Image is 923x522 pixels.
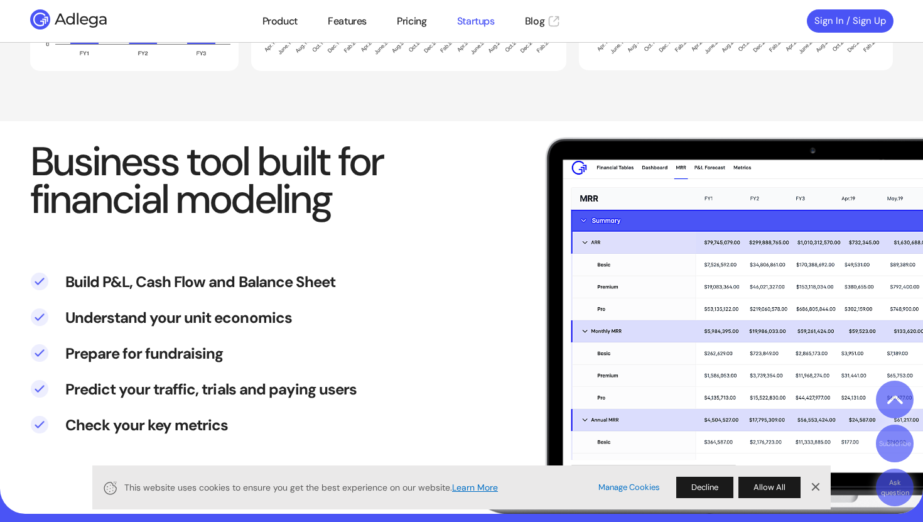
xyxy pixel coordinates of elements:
a: Sign In / Sign Up [807,9,893,33]
span: This website uses cookies to ensure you get the best experience on our website. [124,481,581,494]
li: Prepare for fundraising [30,344,893,379]
li: Build P&L, Cash Flow and Balance Sheet [30,272,893,308]
img: Adlega logo [30,9,153,30]
a: Learn More [452,482,498,493]
li: Understand your unit economics [30,308,893,344]
li: Predict your traffic, trials and paying users [30,379,893,415]
h2: Business tool built for financial modeling [30,143,407,231]
span: Ask [889,478,901,487]
a: Blog [525,14,561,29]
a: Product [262,14,298,29]
a: Startups [457,14,495,29]
a: Dismiss Banner [806,478,824,497]
span: question [881,488,909,497]
a: Manage Cookies [598,481,660,494]
li: Check your key metrics [30,415,893,451]
button: Decline [676,477,733,498]
a: Features [328,14,367,29]
a: Pricing [397,14,426,29]
button: Allow All [738,477,801,498]
svg: Cookie Icon [102,480,118,496]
